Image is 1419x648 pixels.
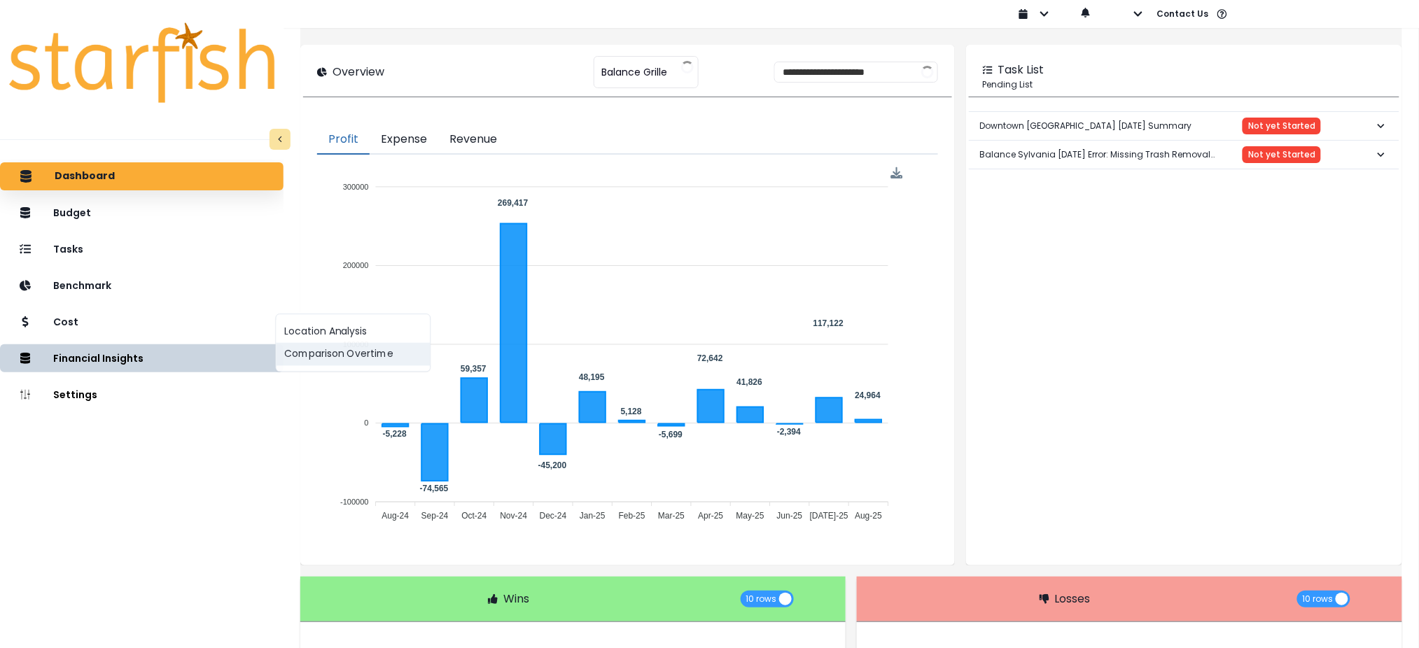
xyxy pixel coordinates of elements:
tspan: Apr-25 [699,511,724,521]
button: Expense [370,125,438,155]
p: Task List [998,62,1044,78]
p: Overview [333,64,384,80]
tspan: Jun-25 [777,511,803,521]
p: Pending List [983,78,1385,91]
p: Downtown [GEOGRAPHIC_DATA] [DATE] Summary [980,108,1192,143]
p: Benchmark [53,280,111,292]
p: Losses [1055,591,1091,607]
p: Cost [53,316,78,328]
span: 10 rows [746,591,777,607]
p: Balance Sylvania [DATE] Error: Missing Trash Removal Expense [980,137,1243,172]
span: Not yet Started [1248,150,1315,160]
tspan: 0 [365,418,369,427]
tspan: Jan-25 [580,511,606,521]
p: Budget [53,207,91,219]
button: Revenue [438,125,508,155]
tspan: May-25 [736,511,764,521]
tspan: Sep-24 [421,511,449,521]
tspan: 200000 [343,261,369,269]
span: Not yet Started [1248,121,1315,131]
tspan: -100000 [341,498,369,506]
button: Balance Sylvania [DATE] Error: Missing Trash Removal ExpenseNot yet Started [969,141,1399,169]
tspan: Nov-24 [501,511,528,521]
tspan: 300000 [343,183,369,191]
button: Comparison Overtime [277,343,431,366]
span: 10 rows [1303,591,1334,607]
p: Dashboard [55,170,115,183]
tspan: Mar-25 [659,511,685,521]
p: Tasks [53,244,83,255]
img: Download Profit [891,167,903,179]
tspan: Dec-24 [540,511,567,521]
tspan: Aug-25 [855,511,883,521]
tspan: [DATE]-25 [810,511,848,521]
button: Location Analysis [277,320,431,343]
tspan: Oct-24 [462,511,487,521]
button: Downtown [GEOGRAPHIC_DATA] [DATE] SummaryNot yet Started [969,112,1399,140]
p: Wins [503,591,529,607]
tspan: Aug-24 [382,511,410,521]
span: Balance Grille [601,57,667,87]
button: Profit [317,125,370,155]
div: Menu [891,167,903,179]
tspan: Feb-25 [619,511,645,521]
